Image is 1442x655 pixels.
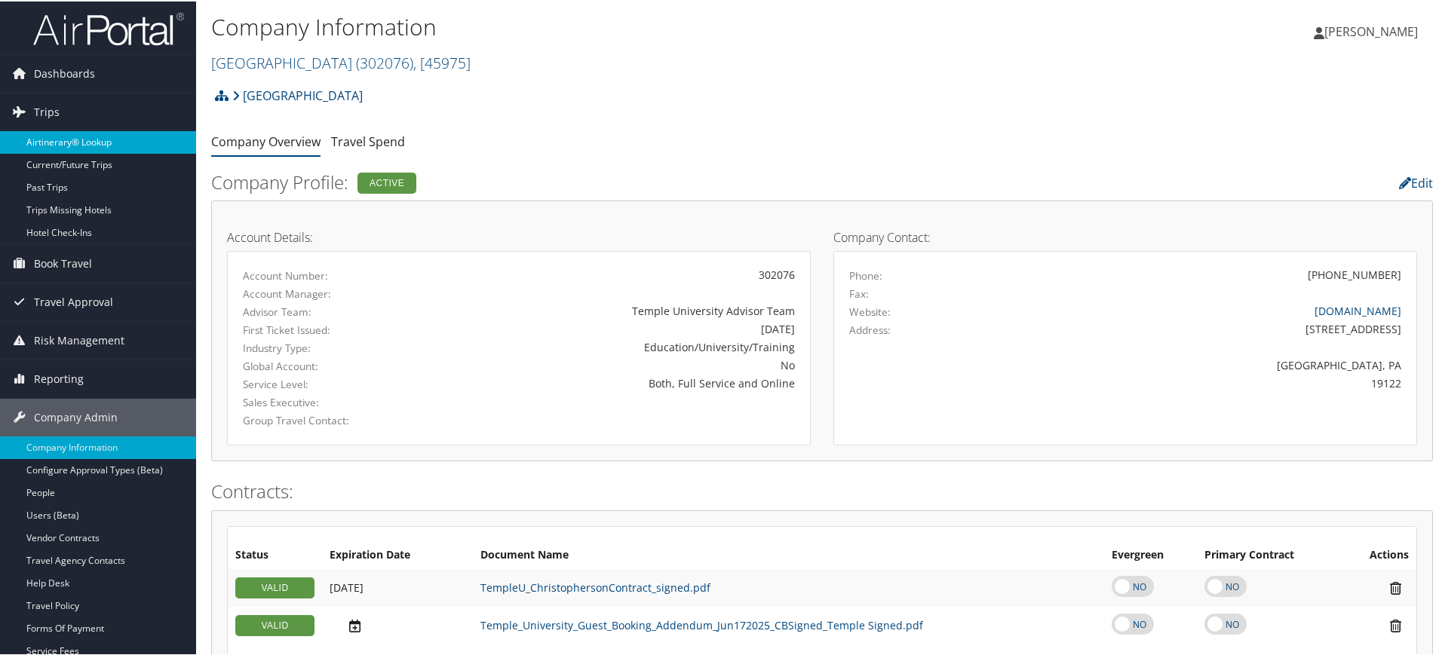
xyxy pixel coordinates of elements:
[993,374,1402,390] div: 19122
[849,321,891,336] label: Address:
[330,580,465,593] div: Add/Edit Date
[235,614,314,635] div: VALID
[330,579,364,593] span: [DATE]
[211,168,1018,194] h2: Company Profile:
[211,10,1026,41] h1: Company Information
[434,374,795,390] div: Both, Full Service and Online
[33,10,184,45] img: airportal-logo.png
[34,243,92,281] span: Book Travel
[1197,540,1342,568] th: Primary Contract
[227,230,811,242] h4: Account Details:
[434,265,795,281] div: 302076
[322,540,473,568] th: Expiration Date
[211,51,471,72] a: [GEOGRAPHIC_DATA]
[243,285,412,300] label: Account Manager:
[434,338,795,354] div: Education/University/Training
[235,576,314,597] div: VALID
[434,356,795,372] div: No
[228,540,322,568] th: Status
[480,579,710,593] a: TempleU_ChristophersonContract_signed.pdf
[331,132,405,148] a: Travel Spend
[243,375,412,390] label: Service Level:
[473,540,1104,568] th: Document Name
[356,51,413,72] span: ( 302076 )
[243,357,412,372] label: Global Account:
[434,320,795,335] div: [DATE]
[1324,22,1418,38] span: [PERSON_NAME]
[34,359,84,396] span: Reporting
[34,282,113,320] span: Travel Approval
[849,285,869,300] label: Fax:
[1382,617,1409,632] i: Remove Contract
[833,230,1417,242] h4: Company Contact:
[1104,540,1197,568] th: Evergreen
[243,321,412,336] label: First Ticket Issued:
[211,132,321,148] a: Company Overview
[232,79,363,109] a: [GEOGRAPHIC_DATA]
[34,54,95,91] span: Dashboards
[243,393,412,409] label: Sales Executive:
[434,301,795,317] div: Temple University Advisor Team
[330,617,465,632] div: Add/Edit Date
[1342,540,1416,568] th: Actions
[34,320,124,358] span: Risk Management
[993,320,1402,335] div: [STREET_ADDRESS]
[480,617,923,631] a: Temple_University_Guest_Booking_Addendum_Jun172025_CBSigned_Temple Signed.pdf
[413,51,471,72] span: , [ 45975 ]
[1315,302,1401,317] a: [DOMAIN_NAME]
[243,412,412,427] label: Group Travel Contact:
[34,397,118,435] span: Company Admin
[1399,173,1433,190] a: Edit
[1382,579,1409,595] i: Remove Contract
[211,477,1433,503] h2: Contracts:
[243,303,412,318] label: Advisor Team:
[849,303,891,318] label: Website:
[1314,8,1433,53] a: [PERSON_NAME]
[243,267,412,282] label: Account Number:
[849,267,882,282] label: Phone:
[357,171,416,192] div: Active
[993,356,1402,372] div: [GEOGRAPHIC_DATA], PA
[34,92,60,130] span: Trips
[243,339,412,354] label: Industry Type:
[1308,265,1401,281] div: [PHONE_NUMBER]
